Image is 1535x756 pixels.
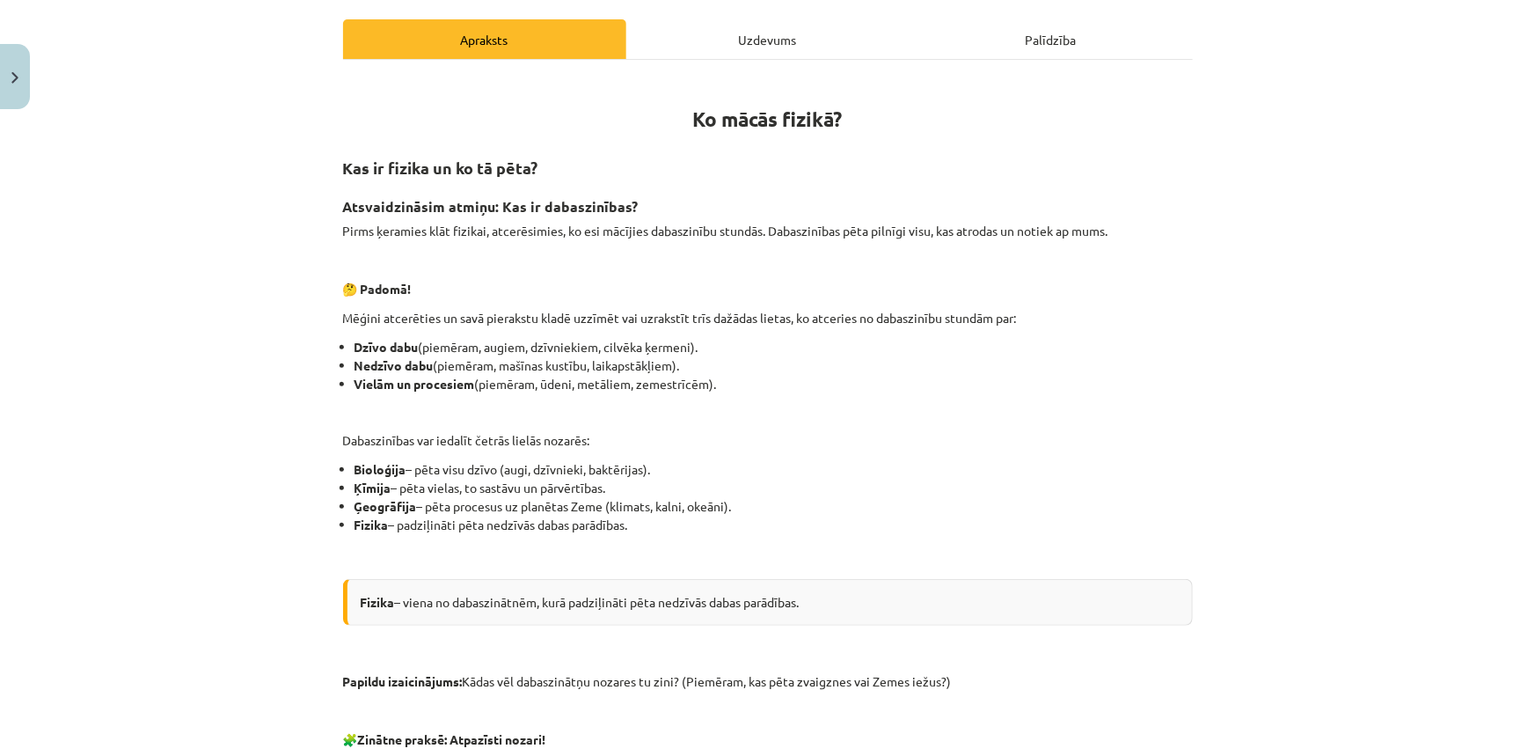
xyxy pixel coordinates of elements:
li: – pēta procesus uz planētas Zeme (klimats, kalni, okeāni). [355,497,1193,516]
li: – padziļināti pēta nedzīvās dabas parādības. [355,516,1193,534]
b: Fizika [361,594,395,610]
li: – pēta vielas, to sastāvu un pārvērtības. [355,479,1193,497]
p: 🤔 [343,280,1193,298]
b: Ķīmija [355,480,391,495]
p: 🧩 [343,730,1193,749]
b: Padomā! [361,281,412,297]
b: Zinātne praksē: Atpazīsti nozari! [358,731,546,747]
p: Kādas vēl dabaszinātņu nozares tu zini? (Piemēram, kas pēta zvaigznes vai Zemes iežus?) [343,672,1193,691]
b: Ģeogrāfija [355,498,417,514]
b: Vielām un procesiem [355,376,475,392]
div: Palīdzība [910,19,1193,59]
li: – pēta visu dzīvo (augi, dzīvnieki, baktērijas). [355,460,1193,479]
b: Papildu izaicinājums: [343,673,463,689]
strong: Kas ir fizika un ko tā pēta? [343,158,538,178]
b: Fizika [355,517,389,532]
div: Apraksts [343,19,626,59]
p: Mēģini atcerēties un savā pierakstu kladē uzzīmēt vai uzrakstīt trīs dažādas lietas, ko atceries ... [343,309,1193,327]
img: icon-close-lesson-0947bae3869378f0d4975bcd49f059093ad1ed9edebbc8119c70593378902aed.svg [11,72,18,84]
li: (piemēram, mašīnas kustību, laikapstākļiem). [355,356,1193,375]
p: Dabaszinības var iedalīt četrās lielās nozarēs: [343,431,1193,450]
li: (piemēram, augiem, dzīvniekiem, cilvēka ķermeni). [355,338,1193,356]
div: Uzdevums [626,19,910,59]
div: – viena no dabaszinātnēm, kurā padziļināti pēta nedzīvās dabas parādības. [343,579,1193,626]
b: Nedzīvo dabu [355,357,434,373]
li: (piemēram, ūdeni, metāliem, zemestrīcēm). [355,375,1193,393]
p: Pirms ķeramies klāt fizikai, atcerēsimies, ko esi mācījies dabaszinību stundās. Dabaszinības pēta... [343,222,1193,240]
b: Atsvaidzināsim atmiņu: Kas ir dabaszinības? [343,197,639,216]
b: Bioloģija [355,461,406,477]
strong: Ko mācās fizikā? [693,106,843,132]
b: Dzīvo dabu [355,339,419,355]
